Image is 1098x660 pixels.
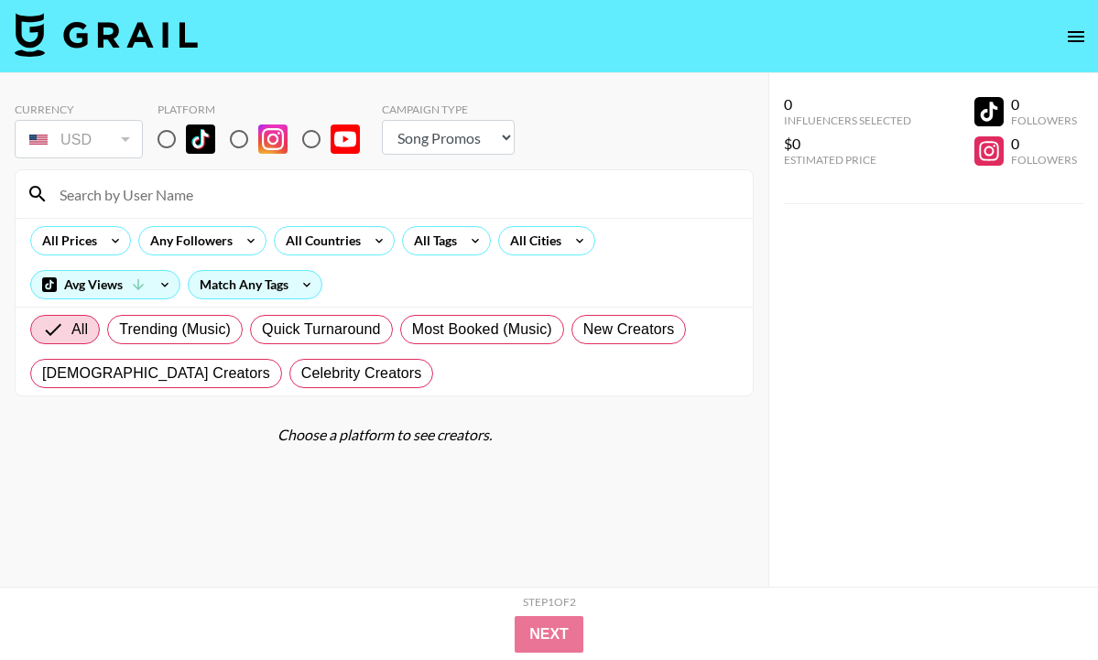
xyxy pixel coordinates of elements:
[1011,114,1077,127] div: Followers
[15,116,143,162] div: Currency is locked to USD
[301,362,422,384] span: Celebrity Creators
[15,103,143,116] div: Currency
[1011,95,1077,114] div: 0
[784,135,911,153] div: $0
[275,227,364,254] div: All Countries
[784,114,911,127] div: Influencers Selected
[158,103,375,116] div: Platform
[784,95,911,114] div: 0
[523,595,576,609] div: Step 1 of 2
[1011,135,1077,153] div: 0
[1006,568,1076,638] iframe: Drift Widget Chat Controller
[31,227,101,254] div: All Prices
[15,13,198,57] img: Grail Talent
[186,124,215,154] img: TikTok
[331,124,360,154] img: YouTube
[139,227,236,254] div: Any Followers
[784,153,911,167] div: Estimated Price
[119,319,231,341] span: Trending (Music)
[189,271,321,298] div: Match Any Tags
[15,426,754,444] div: Choose a platform to see creators.
[42,362,270,384] span: [DEMOGRAPHIC_DATA] Creators
[1058,18,1094,55] button: open drawer
[18,124,139,156] div: USD
[403,227,461,254] div: All Tags
[382,103,515,116] div: Campaign Type
[262,319,381,341] span: Quick Turnaround
[31,271,179,298] div: Avg Views
[49,179,742,209] input: Search by User Name
[583,319,675,341] span: New Creators
[258,124,288,154] img: Instagram
[499,227,565,254] div: All Cities
[71,319,88,341] span: All
[515,616,583,653] button: Next
[1011,153,1077,167] div: Followers
[412,319,552,341] span: Most Booked (Music)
